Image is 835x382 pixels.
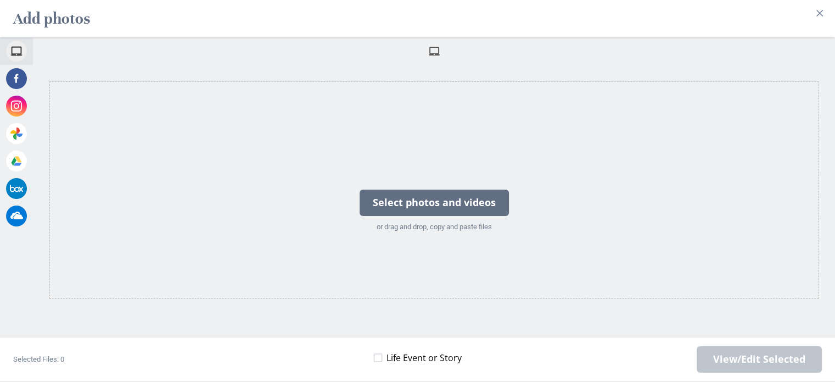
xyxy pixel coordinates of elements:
[13,4,90,33] h2: Add photos
[360,222,509,232] div: or drag and drop, copy and paste files
[428,45,440,57] span: My Device
[360,190,509,216] div: Select photos and videos
[697,346,822,373] span: Next
[713,353,805,366] span: View/Edit Selected
[386,351,462,364] span: Life Event or Story
[811,4,828,22] button: Close
[13,355,64,363] span: Selected Files: 0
